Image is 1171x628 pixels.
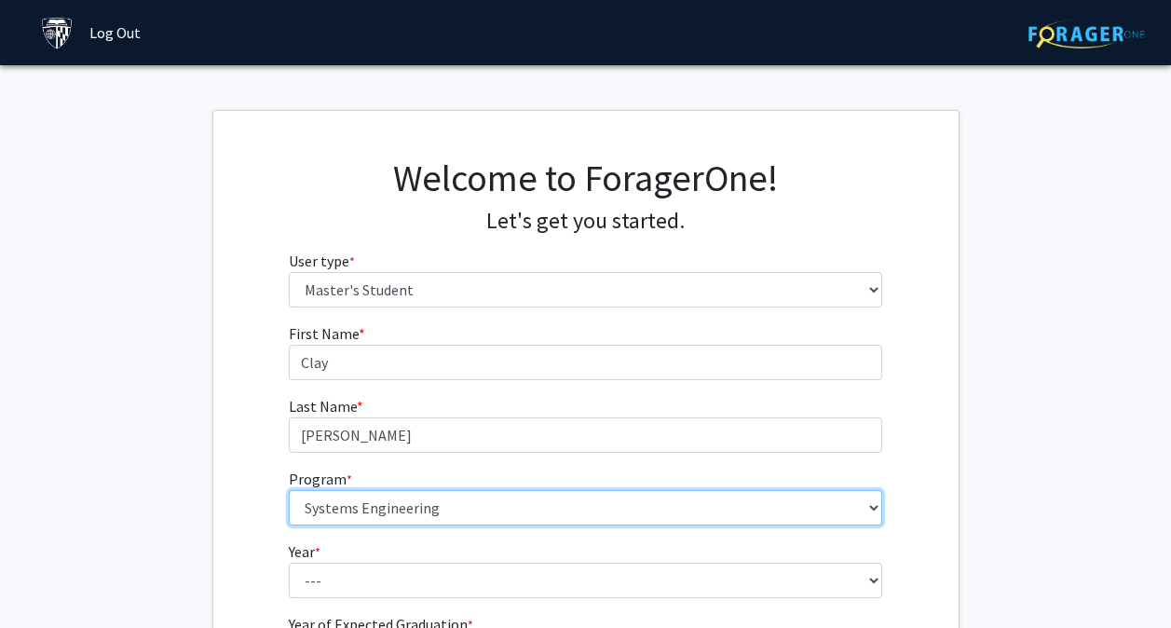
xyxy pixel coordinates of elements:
span: First Name [289,324,359,343]
img: ForagerOne Logo [1028,20,1145,48]
h1: Welcome to ForagerOne! [289,156,882,200]
label: Year [289,540,320,563]
span: Last Name [289,397,357,416]
label: Program [289,468,352,490]
h4: Let's get you started. [289,208,882,235]
img: Johns Hopkins University Logo [41,17,74,49]
iframe: Chat [14,544,79,614]
label: User type [289,250,355,272]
